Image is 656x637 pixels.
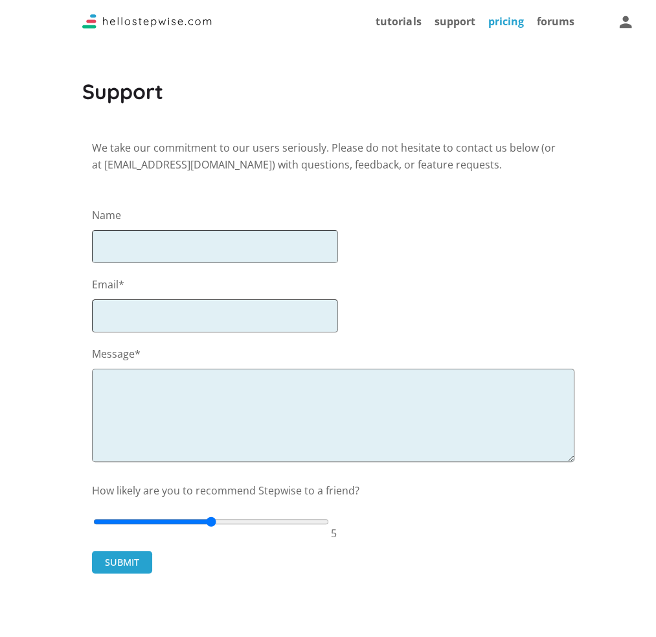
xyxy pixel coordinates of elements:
[92,139,564,573] p: We take our commitment to our users seriously. Please do not hesitate to contact us below (or at ...
[376,14,421,29] a: tutorials
[434,14,475,29] a: support
[92,551,152,573] button: SUBMIT
[82,17,212,32] a: Stepwise
[92,173,564,573] form: Name Email* Message* How likely are you to recommend Stepwise to a friend? 5
[82,78,574,106] h1: Support
[488,14,523,29] a: pricing
[536,14,574,29] a: forums
[82,14,212,29] img: Logo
